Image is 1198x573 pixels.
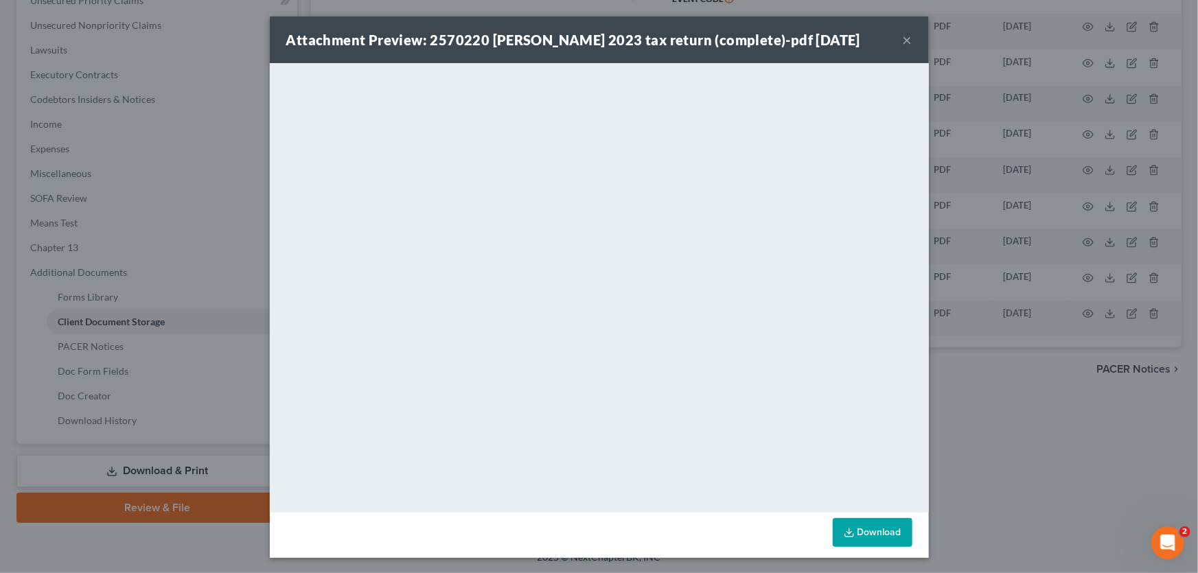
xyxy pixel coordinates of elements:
[1179,526,1190,537] span: 2
[286,32,861,48] strong: Attachment Preview: 2570220 [PERSON_NAME] 2023 tax return (complete)-pdf [DATE]
[1151,526,1184,559] iframe: Intercom live chat
[833,518,912,547] a: Download
[270,63,929,509] iframe: <object ng-attr-data='[URL][DOMAIN_NAME]' type='application/pdf' width='100%' height='650px'></ob...
[903,32,912,48] button: ×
